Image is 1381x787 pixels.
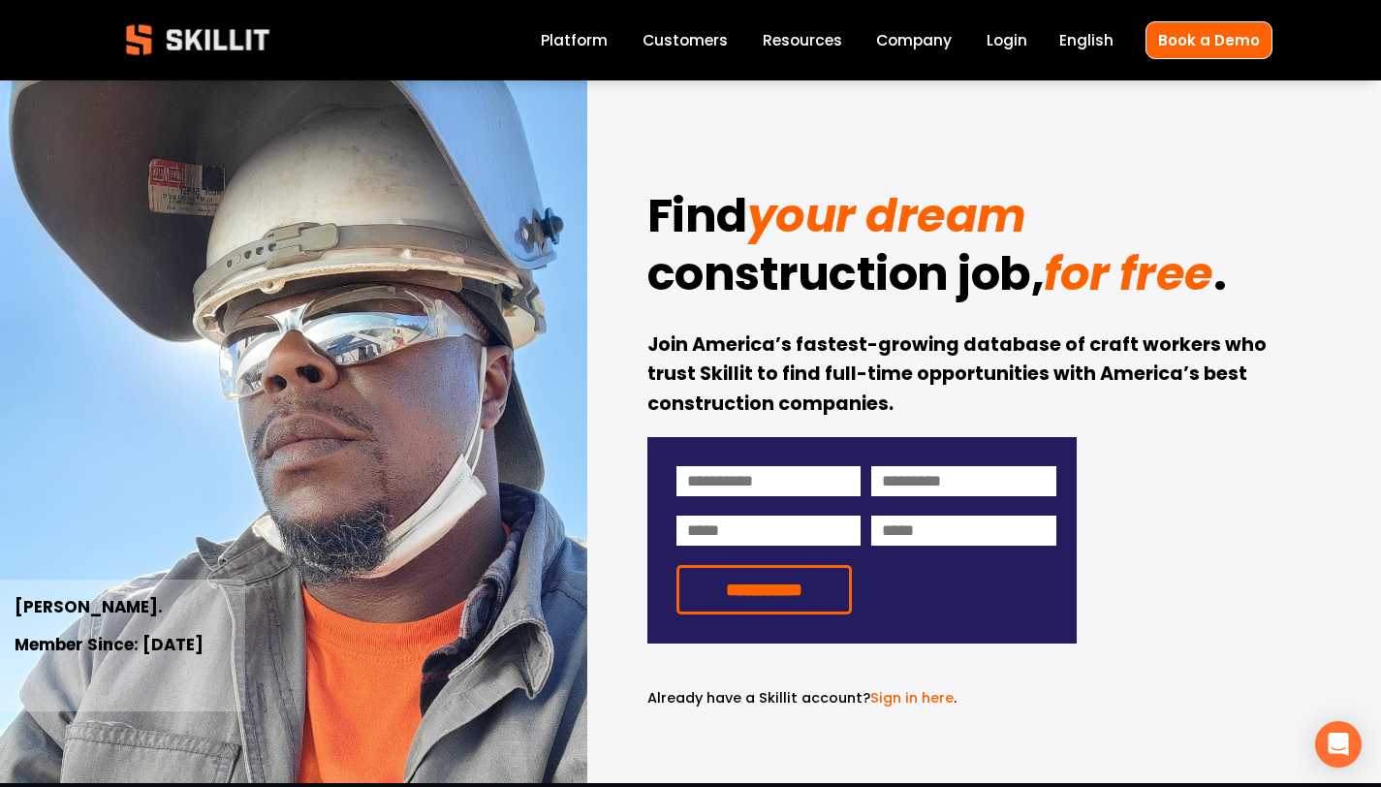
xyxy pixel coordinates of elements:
a: Login [987,27,1027,53]
img: Skillit [110,11,286,69]
p: . [647,687,1077,709]
div: Open Intercom Messenger [1315,721,1362,768]
strong: Member Since: [DATE] [15,633,204,656]
span: Resources [763,29,842,51]
span: English [1059,29,1114,51]
em: your dream [747,183,1026,248]
a: Sign in here [870,688,954,708]
strong: [PERSON_NAME]. [15,595,163,618]
a: Company [876,27,952,53]
div: language picker [1059,27,1114,53]
a: Book a Demo [1146,21,1272,59]
strong: Join America’s fastest-growing database of craft workers who trust Skillit to find full-time oppo... [647,331,1271,417]
strong: construction job, [647,241,1045,306]
a: Platform [541,27,608,53]
a: Customers [643,27,728,53]
a: folder dropdown [763,27,842,53]
span: Already have a Skillit account? [647,688,870,708]
strong: Find [647,183,747,248]
em: for free [1044,241,1212,306]
strong: . [1213,241,1227,306]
